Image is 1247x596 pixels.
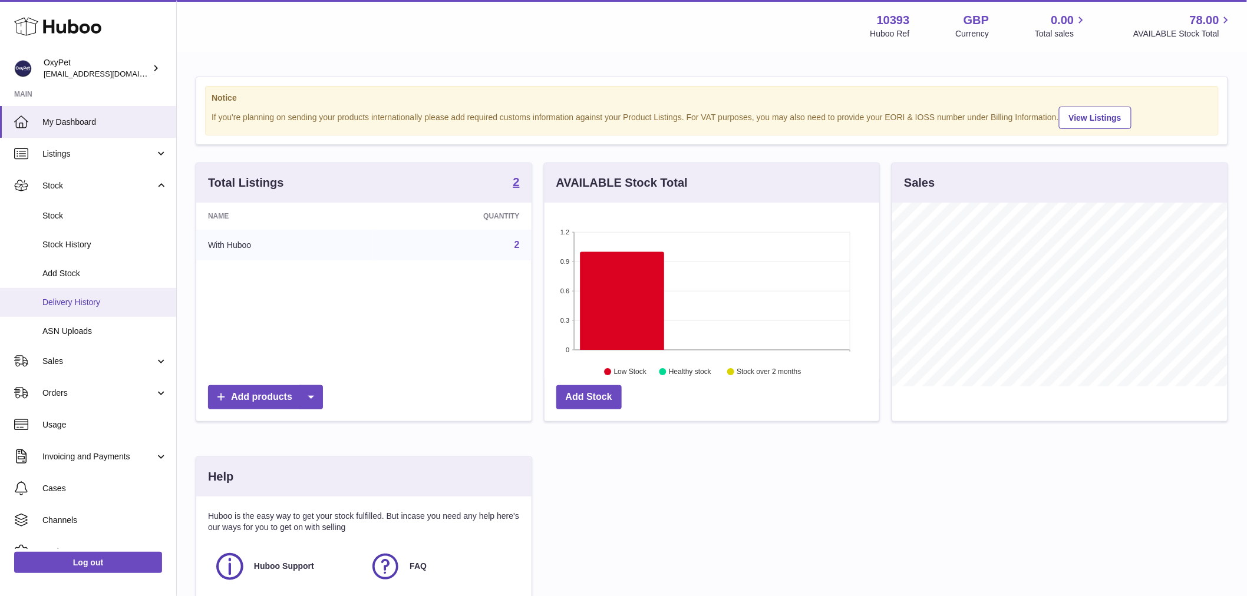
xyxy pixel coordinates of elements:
text: Stock over 2 months [737,368,801,376]
a: 0.00 Total sales [1035,12,1087,39]
strong: GBP [964,12,989,28]
div: Huboo Ref [870,28,910,39]
span: Channels [42,515,167,526]
a: Log out [14,552,162,573]
text: 0.9 [560,258,569,265]
span: Huboo Support [254,561,314,572]
span: Usage [42,419,167,431]
text: 1.2 [560,229,569,236]
span: ASN Uploads [42,326,167,337]
a: Add Stock [556,385,622,409]
span: Stock [42,210,167,221]
text: Healthy stock [669,368,712,376]
span: Orders [42,388,155,399]
td: With Huboo [196,230,373,260]
a: Huboo Support [214,551,358,582]
h3: AVAILABLE Stock Total [556,175,688,191]
text: 0.3 [560,317,569,324]
span: Stock History [42,239,167,250]
span: Cases [42,483,167,494]
span: Listings [42,148,155,160]
span: Settings [42,547,167,558]
span: Sales [42,356,155,367]
a: 78.00 AVAILABLE Stock Total [1133,12,1233,39]
span: FAQ [410,561,427,572]
text: 0 [566,346,569,353]
span: [EMAIL_ADDRESS][DOMAIN_NAME] [44,69,173,78]
th: Quantity [373,203,532,230]
text: 0.6 [560,287,569,294]
a: Add products [208,385,323,409]
span: My Dashboard [42,117,167,128]
span: Invoicing and Payments [42,451,155,462]
th: Name [196,203,373,230]
a: 2 [514,240,520,250]
img: internalAdmin-10393@internal.huboo.com [14,59,32,77]
span: Delivery History [42,297,167,308]
strong: 2 [513,176,520,188]
span: Stock [42,180,155,191]
h3: Total Listings [208,175,284,191]
strong: 10393 [877,12,910,28]
span: AVAILABLE Stock Total [1133,28,1233,39]
strong: Notice [212,92,1212,104]
a: View Listings [1059,107,1131,129]
h3: Help [208,469,233,485]
span: 0.00 [1051,12,1074,28]
div: OxyPet [44,57,150,80]
span: 78.00 [1190,12,1219,28]
p: Huboo is the easy way to get your stock fulfilled. But incase you need any help here's our ways f... [208,511,520,533]
div: If you're planning on sending your products internationally please add required customs informati... [212,105,1212,129]
span: Total sales [1035,28,1087,39]
div: Currency [956,28,989,39]
h3: Sales [904,175,935,191]
span: Add Stock [42,268,167,279]
text: Low Stock [614,368,647,376]
a: 2 [513,176,520,190]
a: FAQ [370,551,513,582]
